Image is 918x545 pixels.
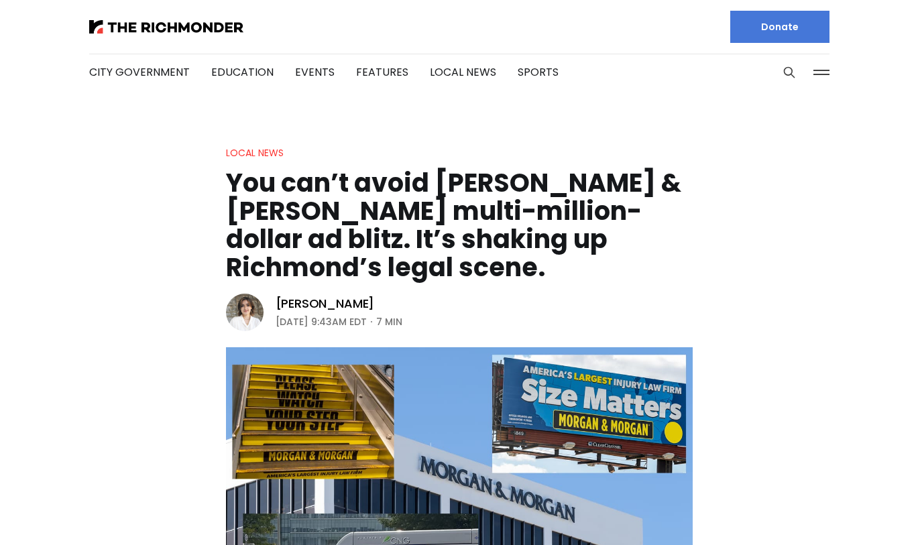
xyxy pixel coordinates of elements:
img: Eleanor Shaw [226,294,264,331]
a: Local News [226,146,284,160]
a: [PERSON_NAME] [276,296,375,312]
a: City Government [89,64,190,80]
a: Local News [430,64,496,80]
img: The Richmonder [89,20,243,34]
span: 7 min [376,314,402,330]
a: Education [211,64,274,80]
a: Sports [518,64,559,80]
h1: You can’t avoid [PERSON_NAME] & [PERSON_NAME] multi-million-dollar ad blitz. It’s shaking up Rich... [226,169,693,282]
a: Features [356,64,408,80]
button: Search this site [779,62,799,82]
time: [DATE] 9:43AM EDT [276,314,367,330]
a: Donate [730,11,829,43]
a: Events [295,64,335,80]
